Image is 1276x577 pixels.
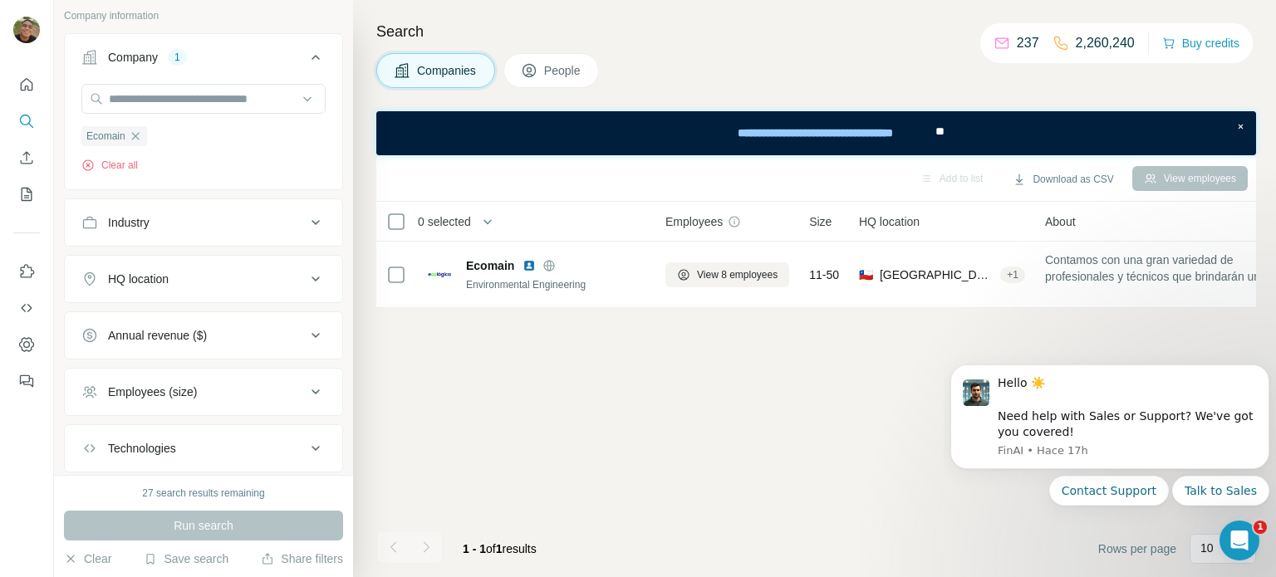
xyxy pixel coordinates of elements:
button: Annual revenue ($) [65,315,342,355]
div: + 1 [1000,267,1025,282]
span: HQ location [859,213,920,230]
span: Size [809,213,832,230]
button: Dashboard [13,330,40,359]
div: 1 [168,50,187,65]
span: 1 [496,542,503,555]
iframe: Intercom live chat [1220,521,1259,560]
span: Employees [665,213,723,230]
button: HQ location [65,259,342,299]
span: Ecomain [466,257,514,274]
span: 11-50 [809,266,839,283]
button: Feedback [13,366,40,396]
button: Clear all [81,158,138,173]
button: Save search [144,550,228,567]
p: 2,260,240 [1076,33,1135,53]
div: Annual revenue ($) [108,327,207,344]
h4: Search [376,20,1256,43]
div: Environmental Engineering [466,277,645,292]
button: Download as CSV [1001,167,1125,192]
span: About [1045,213,1076,230]
span: 1 - 1 [463,542,486,555]
button: Employees (size) [65,372,342,412]
img: Logo of Ecomain [426,262,453,288]
span: of [486,542,496,555]
span: 0 selected [418,213,471,230]
button: View 8 employees [665,262,789,287]
button: Use Surfe on LinkedIn [13,257,40,286]
span: results [463,542,537,555]
button: Share filters [261,550,343,567]
button: Buy credits [1162,32,1239,55]
p: Company information [64,8,343,23]
button: Search [13,106,40,136]
span: People [544,62,582,79]
div: Industry [108,214,150,231]
p: 237 [1017,33,1039,53]
img: LinkedIn logo [523,259,536,272]
span: View 8 employees [697,267,778,282]
span: Ecomain [86,129,125,144]
button: Clear [64,550,111,567]
button: Company1 [65,37,342,84]
div: HQ location [108,271,169,287]
button: Use Surfe API [13,293,40,323]
div: Technologies [108,440,176,457]
button: Enrich CSV [13,143,40,173]
iframe: Intercom notifications mensaje [944,345,1276,569]
button: Quick start [13,70,40,100]
span: 1 [1254,521,1267,534]
span: Companies [417,62,478,79]
button: Industry [65,203,342,242]
img: Avatar [13,17,40,43]
button: My lists [13,179,40,209]
div: Company [108,49,158,66]
button: Technologies [65,428,342,468]
div: 27 search results remaining [142,486,264,501]
div: Employees (size) [108,384,197,400]
span: 🇨🇱 [859,266,873,283]
span: [GEOGRAPHIC_DATA], [GEOGRAPHIC_DATA] [880,266,994,283]
iframe: Banner [376,111,1256,155]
